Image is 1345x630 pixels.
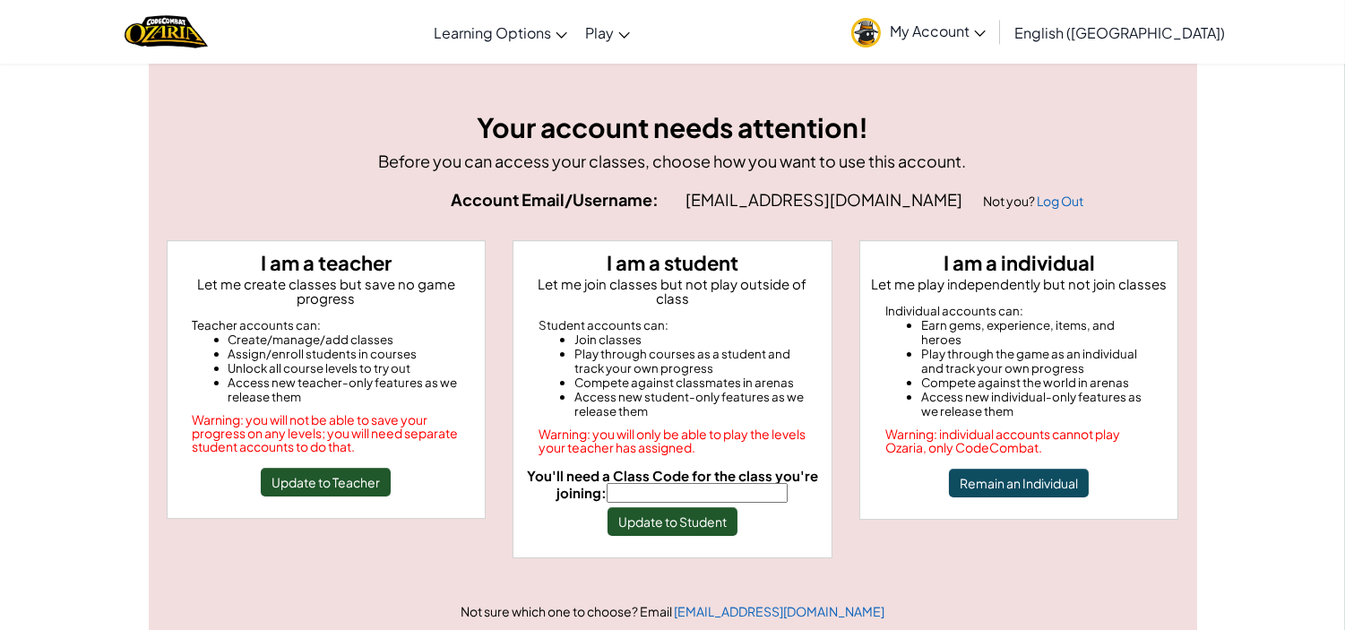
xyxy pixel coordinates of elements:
span: Not you? [984,193,1038,209]
div: Warning: individual accounts cannot play Ozaria, only CodeCombat. [885,427,1153,454]
li: Play through courses as a student and track your own progress [574,347,806,375]
img: avatar [851,18,881,47]
button: Remain an Individual [949,469,1089,497]
p: Let me join classes but not play outside of class [521,277,824,306]
img: Home [125,13,208,50]
button: Update to Student [608,507,737,536]
li: Join classes [574,332,806,347]
strong: Account Email/Username: [452,189,660,210]
li: Assign/enroll students in courses [228,347,461,361]
li: Play through the game as an individual and track your own progress [921,347,1153,375]
a: English ([GEOGRAPHIC_DATA]) [1005,8,1234,56]
a: [EMAIL_ADDRESS][DOMAIN_NAME] [674,603,884,619]
div: Warning: you will not be able to save your progress on any levels; you will need separate student... [193,413,461,453]
li: Access new teacher-only features as we release them [228,375,461,404]
li: Unlock all course levels to try out [228,361,461,375]
a: Log Out [1038,193,1084,209]
a: Learning Options [425,8,576,56]
span: Not sure which one to choose? Email [461,603,674,619]
li: Earn gems, experience, items, and heroes [921,318,1153,347]
span: [EMAIL_ADDRESS][DOMAIN_NAME] [686,189,966,210]
li: Access new student-only features as we release them [574,390,806,419]
input: You'll need a Class Code for the class you're joining: [607,483,788,503]
div: Teacher accounts can: [193,318,461,332]
div: Individual accounts can: [885,304,1153,318]
button: Update to Teacher [261,468,391,496]
a: Ozaria by CodeCombat logo [125,13,208,50]
p: Let me play independently but not join classes [867,277,1171,291]
li: Compete against classmates in arenas [574,375,806,390]
li: Access new individual-only features as we release them [921,390,1153,419]
a: My Account [842,4,995,60]
p: Let me create classes but save no game progress [175,277,479,306]
h3: Your account needs attention! [167,108,1179,148]
span: My Account [890,22,986,40]
li: Create/manage/add classes [228,332,461,347]
strong: I am a individual [944,250,1095,275]
span: English ([GEOGRAPHIC_DATA]) [1014,23,1225,42]
div: Warning: you will only be able to play the levels your teacher has assigned. [539,427,806,454]
span: Learning Options [434,23,551,42]
p: Before you can access your classes, choose how you want to use this account. [167,148,1179,174]
a: Play [576,8,639,56]
strong: I am a teacher [261,250,392,275]
li: Compete against the world in arenas [921,375,1153,390]
span: You'll need a Class Code for the class you're joining: [527,467,818,501]
strong: I am a student [607,250,738,275]
div: Student accounts can: [539,318,806,332]
span: Play [585,23,614,42]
